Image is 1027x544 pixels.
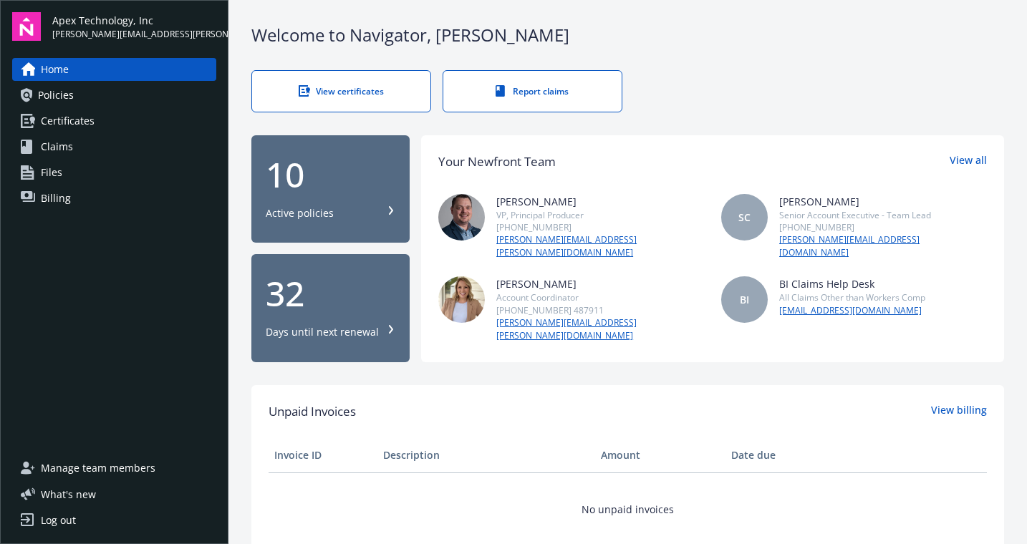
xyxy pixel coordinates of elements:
span: Certificates [41,110,95,132]
div: Log out [41,509,76,532]
img: navigator-logo.svg [12,12,41,41]
a: [PERSON_NAME][EMAIL_ADDRESS][PERSON_NAME][DOMAIN_NAME] [496,316,704,342]
a: [EMAIL_ADDRESS][DOMAIN_NAME] [779,304,925,317]
a: Policies [12,84,216,107]
button: 10Active policies [251,135,410,243]
div: Days until next renewal [266,325,379,339]
div: [PHONE_NUMBER] 487911 [496,304,704,316]
span: Apex Technology, Inc [52,13,216,28]
a: View billing [931,402,987,421]
a: Certificates [12,110,216,132]
button: 32Days until next renewal [251,254,410,362]
a: View all [950,152,987,171]
div: Your Newfront Team [438,152,556,171]
span: [PERSON_NAME][EMAIL_ADDRESS][PERSON_NAME][DOMAIN_NAME] [52,28,216,41]
img: photo [438,194,485,241]
a: [PERSON_NAME][EMAIL_ADDRESS][DOMAIN_NAME] [779,233,987,259]
div: BI Claims Help Desk [779,276,925,291]
span: Billing [41,187,71,210]
a: Manage team members [12,457,216,480]
button: Apex Technology, Inc[PERSON_NAME][EMAIL_ADDRESS][PERSON_NAME][DOMAIN_NAME] [52,12,216,41]
div: Welcome to Navigator , [PERSON_NAME] [251,23,1004,47]
a: Claims [12,135,216,158]
th: Date due [725,438,834,472]
div: [PERSON_NAME] [496,276,704,291]
th: Description [377,438,595,472]
th: Invoice ID [269,438,377,472]
span: Unpaid Invoices [269,402,356,421]
div: Report claims [472,85,593,97]
span: Policies [38,84,74,107]
div: [PERSON_NAME] [779,194,987,209]
div: VP, Principal Producer [496,209,704,221]
div: [PERSON_NAME] [496,194,704,209]
button: What's new [12,487,119,502]
div: All Claims Other than Workers Comp [779,291,925,303]
span: Claims [41,135,73,158]
div: Senior Account Executive - Team Lead [779,209,987,221]
a: [PERSON_NAME][EMAIL_ADDRESS][PERSON_NAME][DOMAIN_NAME] [496,233,704,259]
div: Active policies [266,206,334,220]
span: BI [740,292,749,307]
div: 32 [266,276,395,311]
span: Files [41,161,62,184]
span: What ' s new [41,487,96,502]
a: Home [12,58,216,81]
a: Report claims [443,70,622,112]
img: photo [438,276,485,323]
div: Account Coordinator [496,291,704,303]
div: [PHONE_NUMBER] [779,221,987,233]
span: Manage team members [41,457,155,480]
th: Amount [595,438,725,472]
div: [PHONE_NUMBER] [496,221,704,233]
a: Billing [12,187,216,210]
div: 10 [266,157,395,192]
a: Files [12,161,216,184]
div: View certificates [281,85,402,97]
a: View certificates [251,70,431,112]
span: Home [41,58,69,81]
span: SC [738,210,751,225]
